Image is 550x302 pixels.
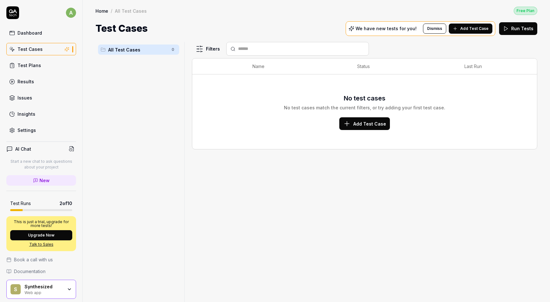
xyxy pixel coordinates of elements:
[11,284,21,294] span: S
[10,242,72,247] a: Talk to Sales
[39,177,50,184] span: New
[6,108,76,120] a: Insights
[339,117,390,130] button: Add Test Case
[18,78,34,85] div: Results
[6,256,76,263] a: Book a call with us
[460,26,489,31] span: Add Test Case
[14,256,53,263] span: Book a call with us
[6,92,76,104] a: Issues
[356,26,417,31] p: We have new tests for you!
[15,146,31,152] h4: AI Chat
[115,8,147,14] div: All Test Cases
[25,284,63,290] div: Synthesized
[66,6,76,19] button: a
[18,111,35,117] div: Insights
[10,230,72,240] button: Upgrade Now
[514,6,537,15] button: Free Plan
[6,124,76,136] a: Settings
[6,75,76,88] a: Results
[10,220,72,228] p: This is just a trial, upgrade for more tests!
[111,8,112,14] div: /
[66,8,76,18] span: a
[353,120,386,127] span: Add Test Case
[6,159,76,170] p: Start a new chat to ask questions about your project
[499,22,537,35] button: Run Tests
[10,201,31,206] h5: Test Runs
[344,93,385,103] h3: No test cases
[108,46,168,53] span: All Test Cases
[6,268,76,275] a: Documentation
[18,94,32,101] div: Issues
[18,30,42,36] div: Dashboard
[514,7,537,15] div: Free Plan
[18,127,36,134] div: Settings
[169,46,177,53] span: 0
[449,24,492,34] button: Add Test Case
[423,24,446,34] button: Dismiss
[192,43,224,55] button: Filters
[95,8,108,14] a: Home
[6,43,76,55] a: Test Cases
[60,200,72,207] span: 2 of 10
[18,62,41,69] div: Test Plans
[6,27,76,39] a: Dashboard
[14,268,46,275] span: Documentation
[95,21,148,36] h1: Test Cases
[6,280,76,299] button: SSynthesizedWeb app
[458,58,524,74] th: Last Run
[246,58,351,74] th: Name
[18,46,43,52] div: Test Cases
[6,59,76,72] a: Test Plans
[284,104,445,111] div: No test cases match the current filters, or try adding your first test case.
[25,290,63,295] div: Web app
[351,58,458,74] th: Status
[6,175,76,186] a: New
